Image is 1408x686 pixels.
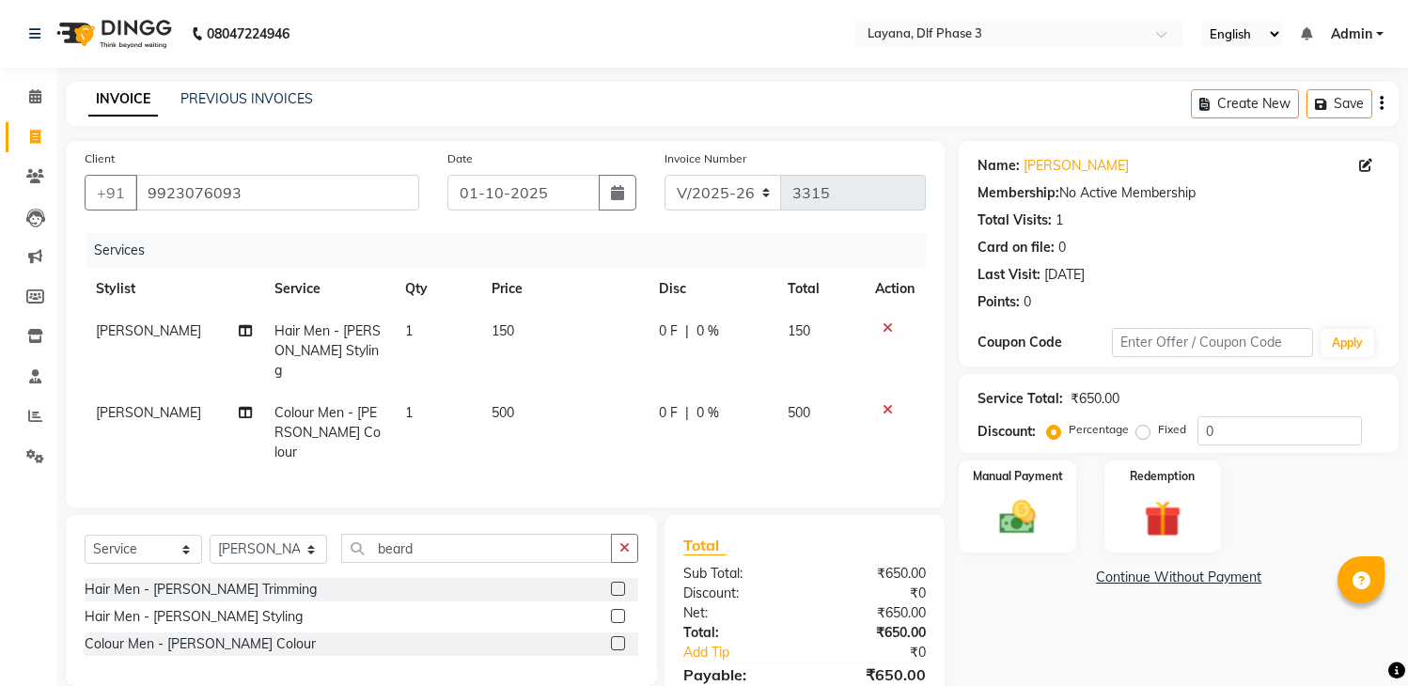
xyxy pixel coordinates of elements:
[85,607,303,627] div: Hair Men - [PERSON_NAME] Styling
[978,265,1040,285] div: Last Visit:
[85,150,115,167] label: Client
[48,8,177,60] img: logo
[1191,89,1299,118] button: Create New
[696,403,719,423] span: 0 %
[492,404,514,421] span: 500
[978,210,1052,230] div: Total Visits:
[669,663,805,686] div: Payable:
[492,322,514,339] span: 150
[788,322,810,339] span: 150
[1329,611,1389,667] iframe: chat widget
[1158,421,1186,438] label: Fixed
[480,268,648,310] th: Price
[669,584,805,603] div: Discount:
[85,268,263,310] th: Stylist
[405,404,413,421] span: 1
[788,404,810,421] span: 500
[683,536,727,555] span: Total
[1130,468,1195,485] label: Redemption
[978,333,1112,352] div: Coupon Code
[665,150,746,167] label: Invoice Number
[405,322,413,339] span: 1
[1331,24,1372,44] span: Admin
[1071,389,1119,409] div: ₹650.00
[1056,210,1063,230] div: 1
[648,268,776,310] th: Disc
[962,568,1395,587] a: Continue Without Payment
[88,83,158,117] a: INVOICE
[659,403,678,423] span: 0 F
[135,175,419,210] input: Search by Name/Mobile/Email/Code
[659,321,678,341] span: 0 F
[978,183,1059,203] div: Membership:
[96,322,201,339] span: [PERSON_NAME]
[696,321,719,341] span: 0 %
[263,268,393,310] th: Service
[85,175,137,210] button: +91
[341,534,612,563] input: Search or Scan
[669,623,805,643] div: Total:
[805,623,940,643] div: ₹650.00
[805,564,940,584] div: ₹650.00
[1044,265,1085,285] div: [DATE]
[86,233,940,268] div: Services
[776,268,865,310] th: Total
[973,468,1063,485] label: Manual Payment
[1321,329,1374,357] button: Apply
[669,643,827,663] a: Add Tip
[685,403,689,423] span: |
[1112,328,1313,357] input: Enter Offer / Coupon Code
[180,90,313,107] a: PREVIOUS INVOICES
[85,580,317,600] div: Hair Men - [PERSON_NAME] Trimming
[978,292,1020,312] div: Points:
[274,322,381,379] span: Hair Men - [PERSON_NAME] Styling
[1306,89,1372,118] button: Save
[1069,421,1129,438] label: Percentage
[96,404,201,421] span: [PERSON_NAME]
[1024,292,1031,312] div: 0
[1058,238,1066,257] div: 0
[207,8,289,60] b: 08047224946
[978,422,1036,442] div: Discount:
[978,389,1063,409] div: Service Total:
[978,183,1380,203] div: No Active Membership
[1024,156,1129,176] a: [PERSON_NAME]
[805,603,940,623] div: ₹650.00
[988,496,1047,538] img: _cash.svg
[669,603,805,623] div: Net:
[978,238,1055,257] div: Card on file:
[864,268,926,310] th: Action
[394,268,480,310] th: Qty
[685,321,689,341] span: |
[85,634,316,654] div: Colour Men - [PERSON_NAME] Colour
[827,643,940,663] div: ₹0
[669,564,805,584] div: Sub Total:
[1133,496,1192,541] img: _gift.svg
[805,663,940,686] div: ₹650.00
[978,156,1020,176] div: Name:
[274,404,381,460] span: Colour Men - [PERSON_NAME] Colour
[447,150,473,167] label: Date
[805,584,940,603] div: ₹0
